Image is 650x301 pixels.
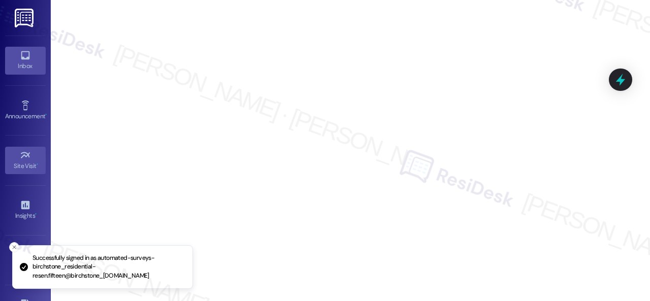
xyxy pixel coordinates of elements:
a: Buildings [5,246,46,274]
button: Close toast [9,242,19,252]
img: ResiDesk Logo [15,9,36,27]
span: • [37,161,38,168]
span: • [45,111,47,118]
a: Inbox [5,47,46,74]
a: Insights • [5,196,46,224]
a: Site Visit • [5,147,46,174]
p: Successfully signed in as automated-surveys-birchstone_residential-resen.fifteen@birchstone_[DOMA... [32,254,184,281]
span: • [35,211,37,218]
